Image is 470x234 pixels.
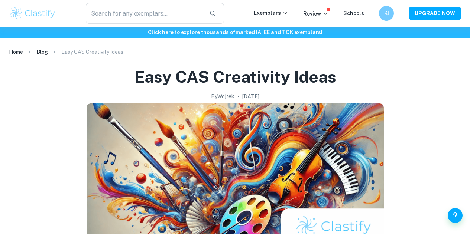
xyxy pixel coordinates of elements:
input: Search for any exemplars... [86,3,203,24]
button: UPGRADE NOW [409,7,461,20]
p: Review [303,10,328,18]
h6: Click here to explore thousands of marked IA, EE and TOK exemplars ! [1,28,469,36]
h2: By Wojtek [211,92,234,100]
a: Home [9,47,23,57]
p: Easy CAS Creativity Ideas [61,48,123,56]
p: Exemplars [254,9,288,17]
h2: [DATE] [242,92,259,100]
a: Schools [343,10,364,16]
h6: KI [382,9,391,17]
button: KI [379,6,394,21]
img: Clastify logo [9,6,56,21]
a: Blog [36,47,48,57]
h1: Easy CAS Creativity Ideas [134,66,336,88]
button: Help and Feedback [448,208,463,223]
p: • [237,92,239,100]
